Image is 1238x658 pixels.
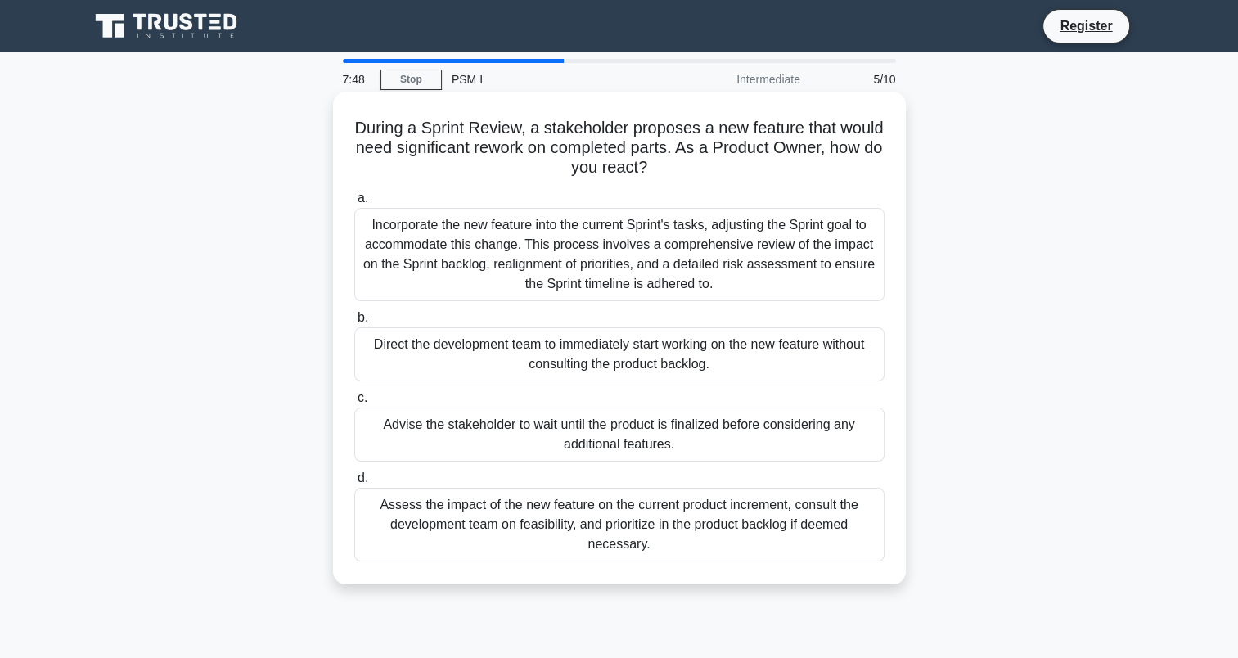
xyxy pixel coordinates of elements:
[333,63,380,96] div: 7:48
[380,70,442,90] a: Stop
[353,118,886,178] h5: During a Sprint Review, a stakeholder proposes a new feature that would need significant rework o...
[358,310,368,324] span: b.
[354,327,885,381] div: Direct the development team to immediately start working on the new feature without consulting th...
[442,63,667,96] div: PSM I
[358,390,367,404] span: c.
[358,191,368,205] span: a.
[667,63,810,96] div: Intermediate
[358,471,368,484] span: d.
[810,63,906,96] div: 5/10
[354,208,885,301] div: Incorporate the new feature into the current Sprint's tasks, adjusting the Sprint goal to accommo...
[1050,16,1122,36] a: Register
[354,408,885,462] div: Advise the stakeholder to wait until the product is finalized before considering any additional f...
[354,488,885,561] div: Assess the impact of the new feature on the current product increment, consult the development te...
